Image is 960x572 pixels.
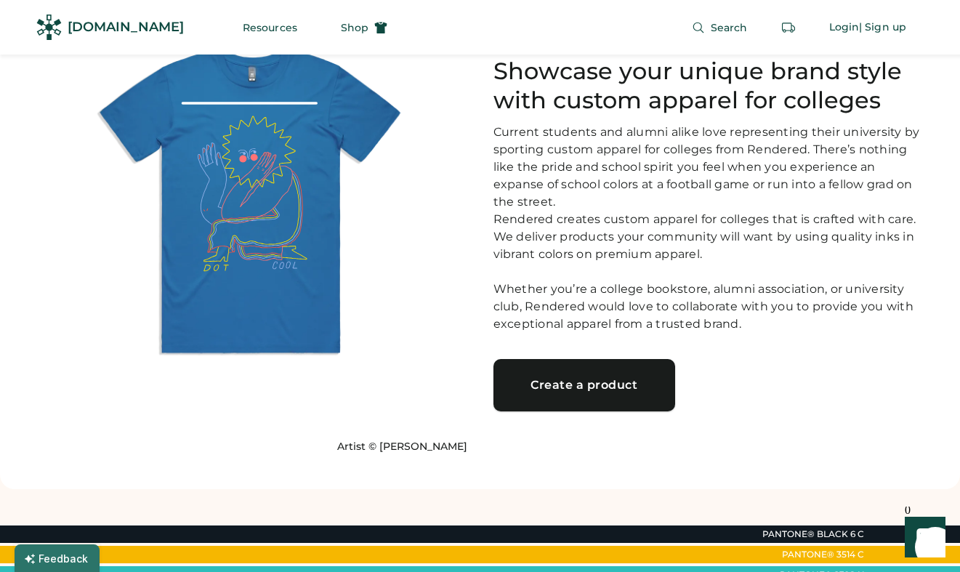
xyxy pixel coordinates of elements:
div: Current students and alumni alike love representing their university by sporting custom apparel f... [493,124,926,333]
div: [DOMAIN_NAME] [68,18,184,36]
div: Login [829,20,860,35]
iframe: Front Chat [891,507,953,569]
button: Shop [323,13,405,42]
span: Search [711,23,748,33]
button: Resources [225,13,315,42]
div: | Sign up [859,20,906,35]
span: Shop [341,23,368,33]
div: Create a product [511,379,658,391]
img: Rendered Logo - Screens [36,15,62,40]
button: Retrieve an order [774,13,803,42]
button: Search [674,13,765,42]
a: Artist © [PERSON_NAME] [337,440,467,454]
a: Create a product [493,359,675,411]
h1: Showcase your unique brand style with custom apparel for colleges [493,57,926,115]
